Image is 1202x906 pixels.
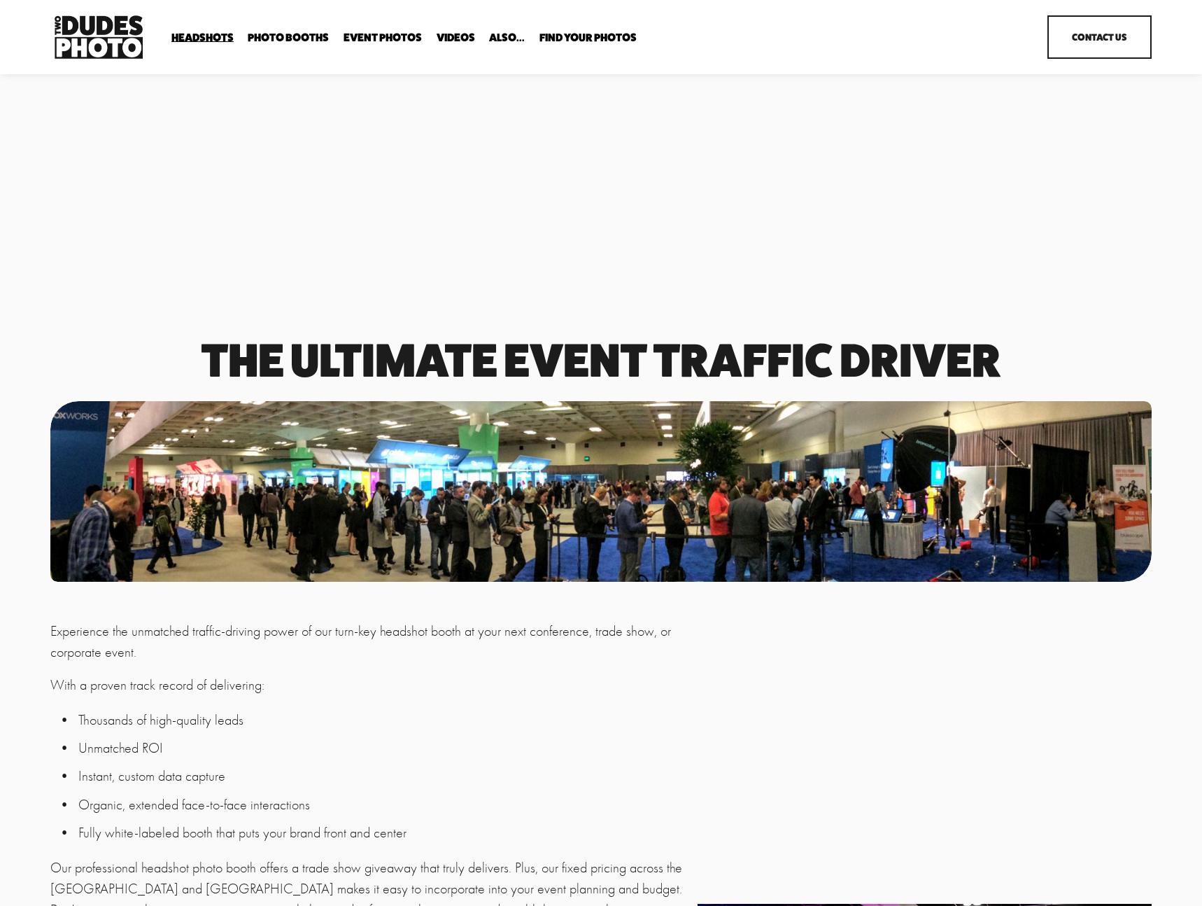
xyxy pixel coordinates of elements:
[539,32,637,43] span: Find Your Photos
[50,675,689,696] p: With a proven track record of delivering:
[489,31,525,44] a: folder dropdown
[539,31,637,44] a: folder dropdown
[489,32,525,43] span: Also...
[78,766,689,787] p: Instant, custom data capture
[1047,15,1152,59] a: Contact Us
[78,710,689,731] p: Thousands of high-quality leads
[248,32,329,43] span: Photo Booths
[248,31,329,44] a: folder dropdown
[78,795,689,816] p: Organic, extended face-to-face interactions
[437,31,475,44] a: Videos
[78,738,689,759] p: Unmatched ROI
[171,32,234,43] span: Headshots
[50,621,689,663] p: Experience the unmatched traffic-driving power of our turn-key headshot booth at your next confer...
[344,31,422,44] a: Event Photos
[50,339,1152,382] h1: The Ultimate event traffic driver
[50,12,147,62] img: Two Dudes Photo | Headshots, Portraits &amp; Photo Booths
[171,31,234,44] a: folder dropdown
[78,823,689,844] p: Fully white-labeled booth that puts your brand front and center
